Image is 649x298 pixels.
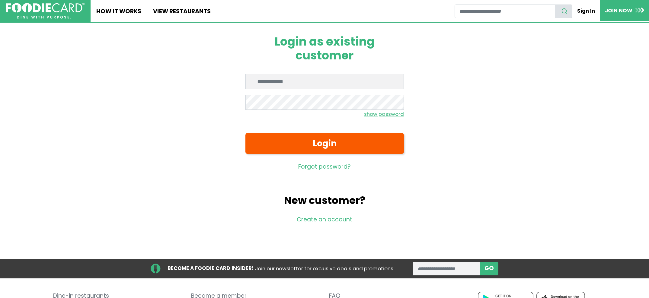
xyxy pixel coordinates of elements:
a: Sign In [572,4,600,17]
a: Create an account [297,215,352,223]
a: Forgot password? [245,163,404,171]
span: Join our newsletter for exclusive deals and promotions. [255,265,394,272]
input: enter email address [413,262,480,275]
img: FoodieCard; Eat, Drink, Save, Donate [6,3,85,19]
h2: New customer? [245,195,404,207]
small: show password [364,110,404,118]
strong: BECOME A FOODIE CARD INSIDER! [168,265,254,272]
button: Login [245,133,404,154]
button: subscribe [480,262,498,275]
button: search [555,5,572,18]
input: restaurant search [455,5,555,18]
h1: Login as existing customer [245,35,404,62]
